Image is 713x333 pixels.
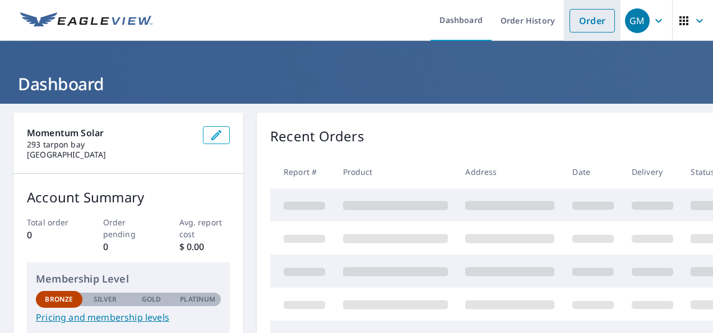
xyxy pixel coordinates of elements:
[94,294,117,304] p: Silver
[27,126,194,140] p: Momentum solar
[179,216,230,240] p: Avg. report cost
[13,72,700,95] h1: Dashboard
[27,228,78,242] p: 0
[27,140,194,150] p: 293 tarpon bay
[563,155,623,188] th: Date
[103,216,154,240] p: Order pending
[27,216,78,228] p: Total order
[180,294,215,304] p: Platinum
[623,155,682,188] th: Delivery
[570,9,615,33] a: Order
[45,294,73,304] p: Bronze
[103,240,154,253] p: 0
[20,12,152,29] img: EV Logo
[456,155,563,188] th: Address
[270,126,364,146] p: Recent Orders
[334,155,457,188] th: Product
[36,311,221,324] a: Pricing and membership levels
[625,8,650,33] div: GM
[179,240,230,253] p: $ 0.00
[27,187,230,207] p: Account Summary
[270,155,334,188] th: Report #
[142,294,161,304] p: Gold
[27,150,194,160] p: [GEOGRAPHIC_DATA]
[36,271,221,286] p: Membership Level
